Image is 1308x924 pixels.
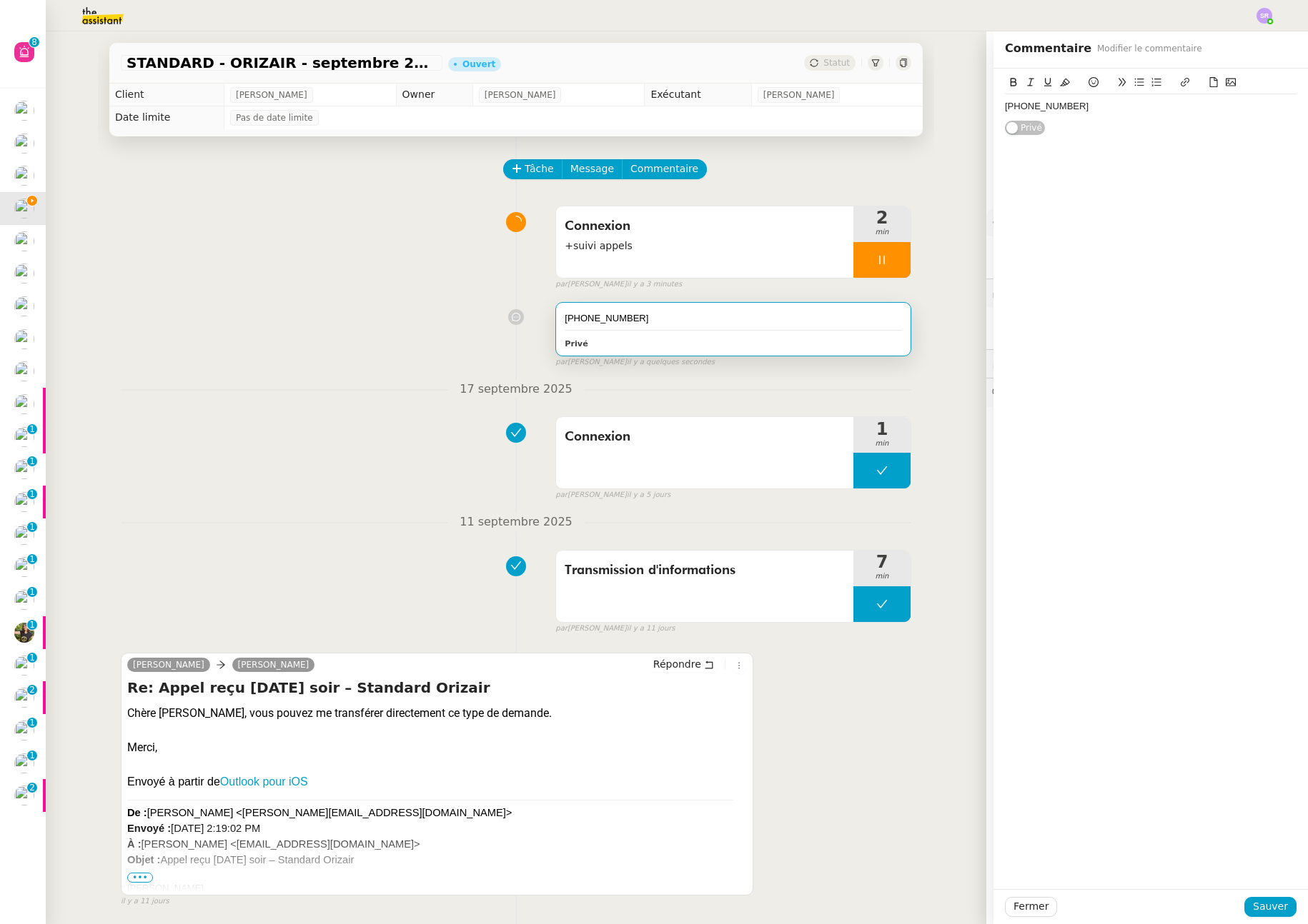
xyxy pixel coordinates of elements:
[630,161,698,177] span: Commentaire
[1005,39,1091,59] span: Commentaire
[853,209,911,226] span: 2
[127,56,437,70] span: STANDARD - ORIZAIR - septembre 2025
[992,285,1085,301] span: 🔐
[1021,121,1042,135] span: Privé
[127,678,747,698] h4: Re: Appel reçu [DATE] soir – Standard Orizair
[29,489,35,502] p: 1
[127,854,160,865] b: Objet :
[853,438,911,450] span: min
[29,522,35,535] p: 1
[853,553,911,571] span: 7
[29,554,35,567] p: 1
[503,159,563,179] button: Tâche
[14,134,34,154] img: users%2FrssbVgR8pSYriYNmUDKzQX9syo02%2Favatar%2Fb215b948-7ecd-4adc-935c-e0e4aeaee93e
[853,421,911,438] span: 1
[29,587,35,600] p: 1
[763,88,835,102] span: [PERSON_NAME]
[127,658,210,671] a: [PERSON_NAME]
[1005,121,1045,135] button: Privé
[14,590,34,610] img: users%2F9k5JzJCnaOPLgq8ENuQFCqpgtau1%2Favatar%2F1578847205545.jpeg
[109,84,224,106] td: Client
[27,653,37,663] nz-badge-sup: 1
[1005,897,1057,917] button: Fermer
[14,459,34,479] img: users%2FW4OQjB9BRtYK2an7yusO0WsYLsD3%2Favatar%2F28027066-518b-424c-8476-65f2e549ac29
[27,554,37,564] nz-badge-sup: 1
[653,657,701,671] span: Répondre
[627,356,715,368] span: il y a quelques secondes
[14,101,34,121] img: users%2FfjlNmCTkLiVoA3HQjY3GA5JXGxb2%2Favatar%2Fstarofservice_97480retdsc0392.png
[555,489,568,501] span: par
[14,720,34,740] img: users%2F9k5JzJCnaOPLgq8ENuQFCqpgtau1%2Favatar%2F1578847205545.jpeg
[14,525,34,545] img: users%2F9k5JzJCnaOPLgq8ENuQFCqpgtau1%2Favatar%2F1578847205545.jpeg
[14,688,34,708] img: users%2FW4OQjB9BRtYK2an7yusO0WsYLsD3%2Favatar%2F28027066-518b-424c-8476-65f2e549ac29
[127,873,153,883] span: •••
[29,750,35,763] p: 1
[27,750,37,760] nz-badge-sup: 1
[27,489,37,499] nz-badge-sup: 1
[31,37,37,50] p: 8
[565,311,902,326] div: [PHONE_NUMBER]
[14,427,34,447] img: users%2FcRgg4TJXLQWrBH1iwK9wYfCha1e2%2Favatar%2Fc9d2fa25-7b78-4dd4-b0f3-ccfa08be62e5
[448,513,584,532] span: 11 septembre 2025
[14,656,34,676] img: users%2FKPVW5uJ7nAf2BaBJPZnFMauzfh73%2Favatar%2FDigitalCollectionThumbnailHandler.jpeg
[127,739,747,756] div: Merci,
[14,296,34,316] img: users%2FW4OQjB9BRtYK2an7yusO0WsYLsD3%2Favatar%2F28027066-518b-424c-8476-65f2e549ac29
[562,159,623,179] button: Message
[986,209,1308,236] div: ⚙️Procédures
[992,358,1096,369] span: ⏲️
[992,214,1066,231] span: ⚙️
[27,718,37,728] nz-badge-sup: 1
[14,231,34,251] img: users%2FW4OQjB9BRtYK2an7yusO0WsYLsD3%2Favatar%2F28027066-518b-424c-8476-65f2e549ac29
[555,623,675,635] small: [PERSON_NAME]
[1244,897,1297,917] button: Sauver
[986,378,1308,406] div: 💬Commentaires 5
[27,620,37,630] nz-badge-sup: 1
[645,84,751,106] td: Exécutant
[236,111,313,125] span: Pas de date limite
[27,783,37,793] nz-badge-sup: 2
[462,60,495,69] div: Ouvert
[29,653,35,666] p: 1
[127,705,747,722] div: Chère [PERSON_NAME], vous pouvez me transférer directement ce type de demande.
[127,823,171,834] b: Envoyé :
[14,623,34,643] img: 59e8fd3f-8fb3-40bf-a0b4-07a768509d6a
[853,226,911,238] span: min
[1253,898,1288,915] span: Sauver
[570,161,614,177] span: Message
[29,456,35,469] p: 1
[27,522,37,532] nz-badge-sup: 1
[14,394,34,414] img: users%2F6gb6idyi0tfvKNN6zQQM24j9Qto2%2Favatar%2F4d99454d-80b1-4afc-9875-96eb8ae1710f
[485,88,556,102] span: [PERSON_NAME]
[14,263,34,283] img: users%2FoFdbodQ3TgNoWt9kP3GXAs5oaCq1%2Favatar%2Fprofile-pic.png
[627,623,675,635] span: il y a 11 jours
[555,356,715,368] small: [PERSON_NAME]
[14,785,34,805] img: users%2F8F3ae0CdRNRxLT9M8DTLuFZT1wq1%2Favatar%2F8d3ba6ea-8103-41c2-84d4-2a4cca0cf040
[14,166,34,186] img: users%2FRcIDm4Xn1TPHYwgLThSv8RQYtaM2%2Favatar%2F95761f7a-40c3-4bb5-878d-fe785e6f95b2
[29,783,35,795] p: 2
[14,557,34,577] img: users%2F9k5JzJCnaOPLgq8ENuQFCqpgtau1%2Favatar%2F1578847205545.jpeg
[555,356,568,368] span: par
[525,161,554,177] span: Tâche
[27,424,37,434] nz-badge-sup: 1
[396,84,472,106] td: Owner
[1014,898,1049,915] span: Fermer
[1257,8,1272,24] img: svg
[127,807,147,818] b: De :
[236,88,307,102] span: [PERSON_NAME]
[29,620,35,633] p: 1
[14,753,34,773] img: users%2FRcIDm4Xn1TPHYwgLThSv8RQYtaM2%2Favatar%2F95761f7a-40c3-4bb5-878d-fe785e6f95b2
[29,685,35,698] p: 2
[565,216,845,237] span: Connexion
[627,278,682,291] span: il y a 3 minutes
[1097,41,1202,56] span: Modifier le commentaire
[823,58,850,68] span: Statut
[27,456,37,466] nz-badge-sup: 1
[14,361,34,381] img: users%2F1PNv5soDtMeKgnH5onPMHqwjzQn1%2Favatar%2Fd0f44614-3c2d-49b8-95e9-0356969fcfd1
[555,489,670,501] small: [PERSON_NAME]
[29,37,39,47] nz-badge-sup: 8
[121,895,169,908] span: il y a 11 jours
[127,838,142,850] b: À :
[986,350,1308,378] div: ⏲️Tâches 65:36
[565,339,588,348] b: Privé
[127,773,747,790] div: Envoyé à partir de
